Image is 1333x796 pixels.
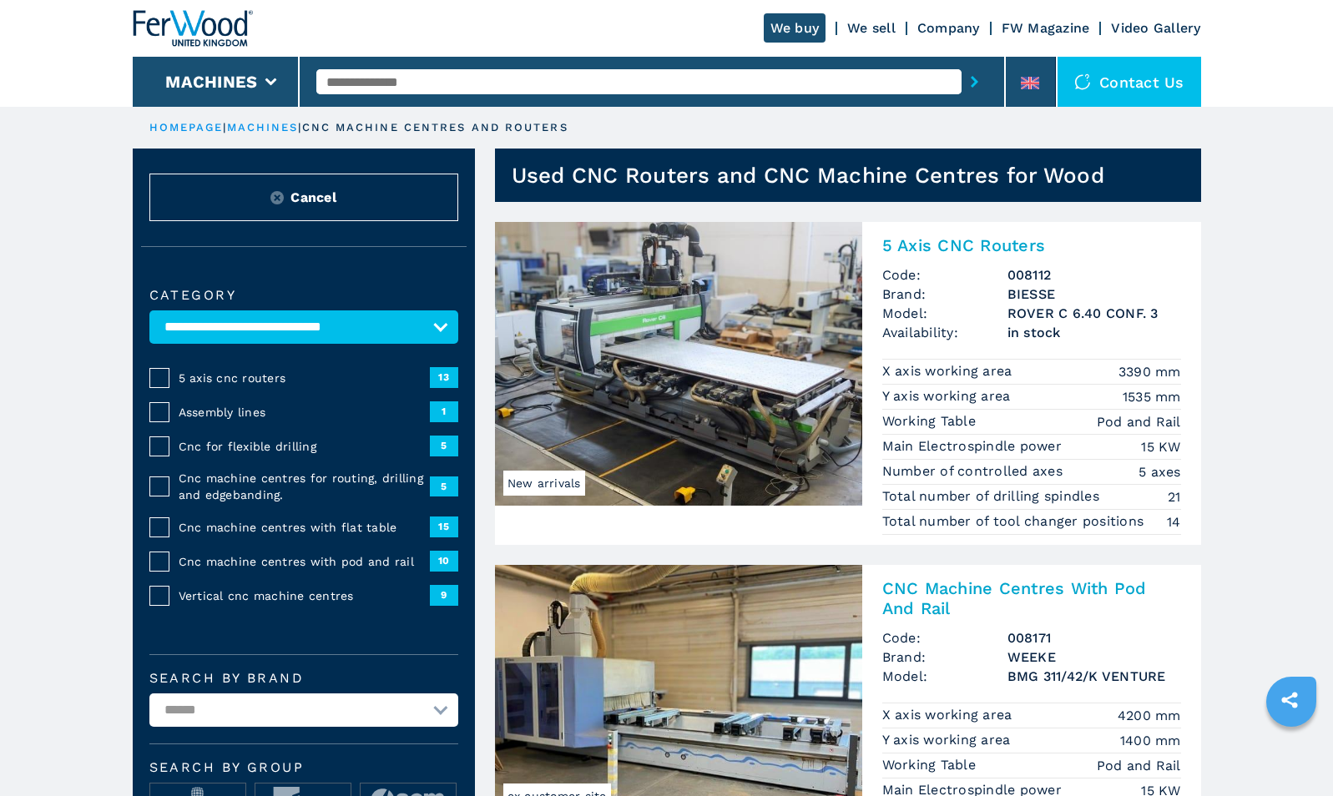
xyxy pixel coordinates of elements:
[1007,628,1181,647] h3: 008171
[133,10,253,47] img: Ferwood
[1007,647,1181,667] h3: WEEKE
[149,761,458,774] span: Search by group
[1118,362,1181,381] em: 3390 mm
[882,512,1149,531] p: Total number of tool changer positions
[512,162,1104,189] h1: Used CNC Routers and CNC Machine Centres for Wood
[882,362,1017,380] p: X axis working area
[179,370,430,386] span: 5 axis cnc routers
[962,63,987,101] button: submit-button
[882,487,1104,506] p: Total number of drilling spindles
[764,13,826,43] a: We buy
[298,121,301,134] span: |
[882,731,1015,749] p: Y axis working area
[1111,20,1200,36] a: Video Gallery
[882,323,1007,342] span: Availability:
[1097,756,1181,775] em: Pod and Rail
[179,438,430,455] span: Cnc for flexible drilling
[1007,323,1181,342] span: in stock
[495,222,862,506] img: 5 Axis CNC Routers BIESSE ROVER C 6.40 CONF. 3
[179,404,430,421] span: Assembly lines
[1141,437,1180,456] em: 15 KW
[882,578,1181,618] h2: CNC Machine Centres With Pod And Rail
[430,401,458,421] span: 1
[1123,387,1181,406] em: 1535 mm
[430,367,458,387] span: 13
[430,551,458,571] span: 10
[882,462,1068,481] p: Number of controlled axes
[882,706,1017,724] p: X axis working area
[179,587,430,604] span: Vertical cnc machine centres
[430,585,458,605] span: 9
[495,222,1201,545] a: 5 Axis CNC Routers BIESSE ROVER C 6.40 CONF. 3New arrivals5 Axis CNC RoutersCode:008112Brand:BIES...
[179,519,430,536] span: Cnc machine centres with flat table
[882,647,1007,667] span: Brand:
[1007,265,1181,285] h3: 008112
[270,191,284,204] img: Reset
[1118,706,1181,725] em: 4200 mm
[882,265,1007,285] span: Code:
[179,470,430,503] span: Cnc machine centres for routing, drilling and edgebanding.
[165,72,257,92] button: Machines
[1168,487,1181,506] em: 21
[223,121,226,134] span: |
[882,412,981,431] p: Working Table
[227,121,299,134] a: machines
[882,235,1181,255] h2: 5 Axis CNC Routers
[1007,667,1181,686] h3: BMG 311/42/K VENTURE
[1058,57,1201,107] div: Contact us
[1120,731,1181,750] em: 1400 mm
[882,304,1007,323] span: Model:
[882,387,1015,406] p: Y axis working area
[430,476,458,496] span: 5
[149,174,458,221] button: ResetCancel
[882,667,1007,686] span: Model:
[430,436,458,456] span: 5
[1007,304,1181,323] h3: ROVER C 6.40 CONF. 3
[179,553,430,570] span: Cnc machine centres with pod and rail
[882,756,981,774] p: Working Table
[847,20,896,36] a: We sell
[302,120,568,135] p: cnc machine centres and routers
[882,628,1007,647] span: Code:
[882,437,1067,456] p: Main Electrospindle power
[917,20,980,36] a: Company
[1139,462,1181,481] em: 5 axes
[1007,285,1181,304] h3: BIESSE
[1269,679,1310,721] a: sharethis
[149,289,458,302] label: Category
[290,188,336,207] span: Cancel
[1262,721,1320,783] iframe: Chat
[1097,412,1181,431] em: Pod and Rail
[1167,512,1181,532] em: 14
[1002,20,1090,36] a: FW Magazine
[149,121,224,134] a: HOMEPAGE
[430,516,458,537] span: 15
[503,471,585,496] span: New arrivals
[149,672,458,685] label: Search by brand
[1074,73,1091,90] img: Contact us
[882,285,1007,304] span: Brand:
